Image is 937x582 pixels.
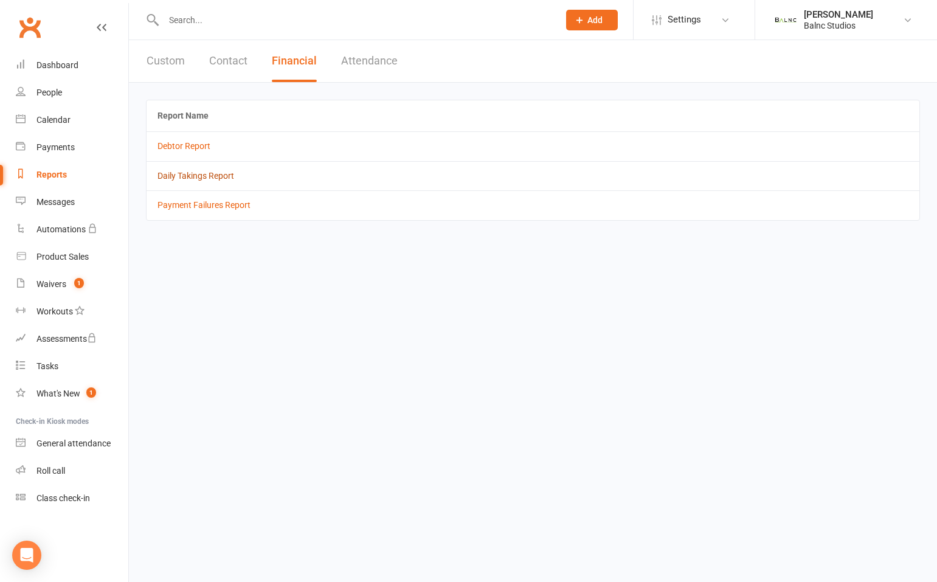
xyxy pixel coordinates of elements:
[16,216,128,243] a: Automations
[16,189,128,216] a: Messages
[16,243,128,271] a: Product Sales
[36,252,89,262] div: Product Sales
[804,20,873,31] div: Balnc Studios
[157,171,234,181] a: Daily Takings Report
[36,389,80,398] div: What's New
[147,100,919,131] th: Report Name
[36,279,66,289] div: Waivers
[16,485,128,512] a: Class kiosk mode
[36,115,71,125] div: Calendar
[272,40,317,82] button: Financial
[36,334,97,344] div: Assessments
[773,8,798,32] img: thumb_image1726944048.png
[36,60,78,70] div: Dashboard
[36,142,75,152] div: Payments
[16,298,128,325] a: Workouts
[36,224,86,234] div: Automations
[16,457,128,485] a: Roll call
[804,9,873,20] div: [PERSON_NAME]
[36,88,62,97] div: People
[147,40,185,82] button: Custom
[15,12,45,43] a: Clubworx
[157,141,210,151] a: Debtor Report
[74,278,84,288] span: 1
[36,307,73,316] div: Workouts
[36,361,58,371] div: Tasks
[36,170,67,179] div: Reports
[566,10,618,30] button: Add
[341,40,398,82] button: Attendance
[36,197,75,207] div: Messages
[12,541,41,570] div: Open Intercom Messenger
[16,134,128,161] a: Payments
[16,353,128,380] a: Tasks
[16,325,128,353] a: Assessments
[16,79,128,106] a: People
[16,271,128,298] a: Waivers 1
[36,466,65,476] div: Roll call
[86,387,96,398] span: 1
[16,52,128,79] a: Dashboard
[668,6,701,33] span: Settings
[157,200,251,210] a: Payment Failures Report
[16,430,128,457] a: General attendance kiosk mode
[160,12,550,29] input: Search...
[587,15,603,25] span: Add
[16,380,128,407] a: What's New1
[16,106,128,134] a: Calendar
[209,40,247,82] button: Contact
[36,493,90,503] div: Class check-in
[36,438,111,448] div: General attendance
[16,161,128,189] a: Reports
